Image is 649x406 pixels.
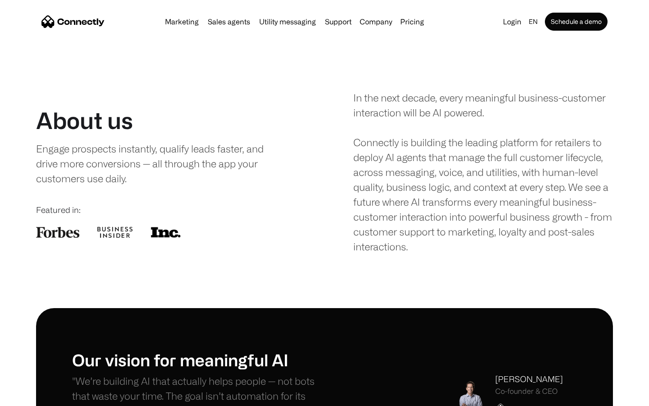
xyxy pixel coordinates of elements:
a: Support [321,18,355,25]
aside: Language selected: English [9,389,54,403]
a: Pricing [397,18,428,25]
ul: Language list [18,390,54,403]
h1: Our vision for meaningful AI [72,350,324,369]
a: Utility messaging [256,18,320,25]
div: Co-founder & CEO [495,387,563,396]
a: Schedule a demo [545,13,608,31]
h1: About us [36,107,133,134]
div: [PERSON_NAME] [495,373,563,385]
div: Company [360,15,392,28]
div: en [529,15,538,28]
div: Engage prospects instantly, qualify leads faster, and drive more conversions — all through the ap... [36,141,283,186]
div: Featured in: [36,204,296,216]
a: Login [499,15,525,28]
a: Marketing [161,18,202,25]
div: In the next decade, every meaningful business-customer interaction will be AI powered. Connectly ... [353,90,613,254]
a: Sales agents [204,18,254,25]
